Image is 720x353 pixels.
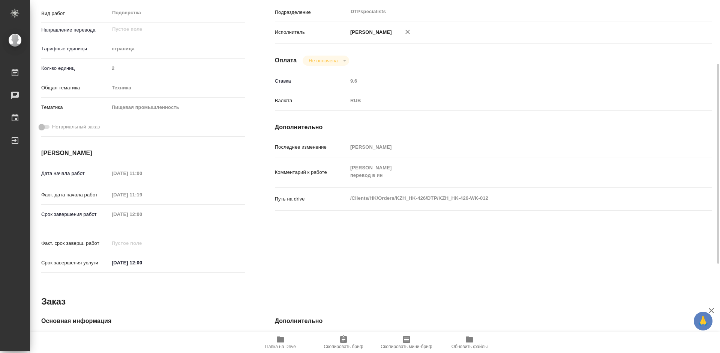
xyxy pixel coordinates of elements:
[109,168,175,179] input: Пустое поле
[303,56,349,66] div: Не оплачена
[41,65,109,72] p: Кол-во единиц
[41,296,66,308] h2: Заказ
[324,344,363,349] span: Скопировать бриф
[348,192,675,205] textarea: /Clients/HK/Orders/KZH_HK-426/DTP/KZH_HK-426-WK-012
[41,104,109,111] p: Тематика
[375,332,438,353] button: Скопировать мини-бриф
[41,45,109,53] p: Тарифные единицы
[41,240,109,247] p: Факт. срок заверш. работ
[249,332,312,353] button: Папка на Drive
[275,29,348,36] p: Исполнитель
[275,123,712,132] h4: Дополнительно
[111,25,227,34] input: Пустое поле
[697,313,709,329] span: 🙏
[109,257,175,268] input: ✎ Введи что-нибудь
[348,161,675,182] textarea: [PERSON_NAME] перевод в ин
[41,191,109,199] p: Факт. дата начала работ
[275,169,348,176] p: Комментарий к работе
[348,94,675,107] div: RUB
[109,63,245,74] input: Пустое поле
[694,312,712,330] button: 🙏
[41,84,109,92] p: Общая тематика
[312,332,375,353] button: Скопировать бриф
[41,211,109,218] p: Срок завершения работ
[275,97,348,104] p: Валюта
[348,75,675,86] input: Пустое поле
[109,42,245,55] div: страница
[275,195,348,203] p: Путь на drive
[109,101,245,114] div: Пищевая промышленность
[109,238,175,249] input: Пустое поле
[275,143,348,151] p: Последнее изменение
[306,57,340,64] button: Не оплачена
[399,24,416,40] button: Удалить исполнителя
[438,332,501,353] button: Обновить файлы
[381,344,432,349] span: Скопировать мини-бриф
[109,209,175,220] input: Пустое поле
[275,77,348,85] p: Ставка
[109,189,175,200] input: Пустое поле
[348,142,675,152] input: Пустое поле
[41,170,109,177] p: Дата начала работ
[275,9,348,16] p: Подразделение
[41,259,109,267] p: Срок завершения услуги
[265,344,296,349] span: Папка на Drive
[52,123,100,131] span: Нотариальный заказ
[275,56,297,65] h4: Оплата
[41,26,109,34] p: Направление перевода
[41,317,245,326] h4: Основная информация
[275,317,712,326] h4: Дополнительно
[41,149,245,158] h4: [PERSON_NAME]
[451,344,488,349] span: Обновить файлы
[41,10,109,17] p: Вид работ
[109,81,245,94] div: Техника
[348,29,392,36] p: [PERSON_NAME]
